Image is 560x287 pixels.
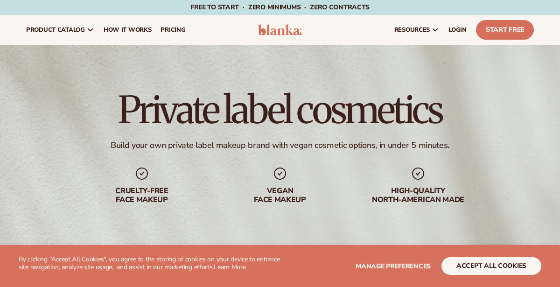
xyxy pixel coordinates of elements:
span: product catalog [26,26,85,34]
h1: Private label cosmetics [118,91,442,129]
span: How It Works [104,26,152,34]
span: pricing [161,26,185,34]
span: Manage preferences [356,262,431,271]
div: Cruelty-free face makeup [82,187,202,204]
p: By clicking "Accept All Cookies", you agree to the storing of cookies on your device to enhance s... [19,256,280,272]
button: accept all cookies [441,257,541,275]
a: Start Free [476,20,534,40]
div: Vegan face makeup [220,187,340,204]
a: resources [390,15,444,45]
a: product catalog [21,15,99,45]
a: Learn More [214,263,245,272]
a: How It Works [99,15,156,45]
span: LOGIN [448,26,467,34]
div: High-quality North-american made [358,187,478,204]
div: Build your own private label makeup brand with vegan cosmetic options, in under 5 minutes. [111,140,449,151]
a: pricing [156,15,190,45]
span: resources [394,26,430,34]
button: Manage preferences [356,257,431,275]
img: logo [258,24,302,35]
a: LOGIN [444,15,471,45]
span: Free to start · ZERO minimums · ZERO contracts [190,3,370,12]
